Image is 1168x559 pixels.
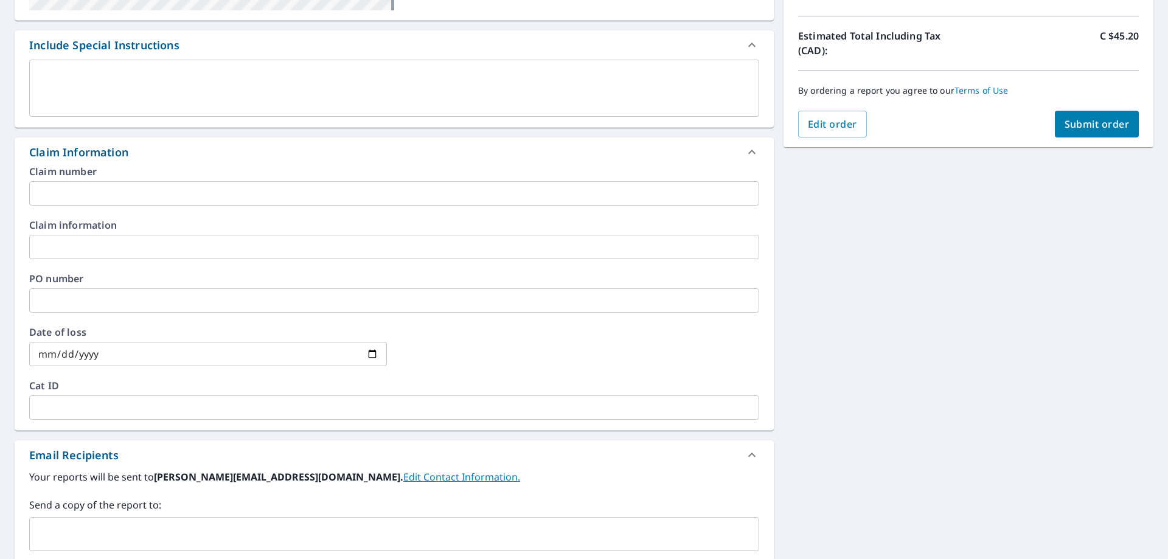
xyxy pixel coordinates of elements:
div: Include Special Instructions [29,37,179,54]
label: Send a copy of the report to: [29,498,759,512]
button: Edit order [798,111,867,137]
div: Include Special Instructions [15,30,774,60]
div: Claim Information [29,144,128,161]
p: Estimated Total Including Tax (CAD): [798,29,968,58]
a: Terms of Use [954,85,1009,96]
p: C $45.20 [1100,29,1139,58]
button: Submit order [1055,111,1139,137]
div: Email Recipients [29,447,119,464]
label: PO number [29,274,759,283]
span: Edit order [808,117,857,131]
label: Claim information [29,220,759,230]
p: By ordering a report you agree to our [798,85,1139,96]
div: Email Recipients [15,440,774,470]
label: Claim number [29,167,759,176]
b: [PERSON_NAME][EMAIL_ADDRESS][DOMAIN_NAME]. [154,470,403,484]
a: EditContactInfo [403,470,520,484]
label: Your reports will be sent to [29,470,759,484]
label: Cat ID [29,381,759,391]
div: Claim Information [15,137,774,167]
span: Submit order [1065,117,1130,131]
label: Date of loss [29,327,387,337]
